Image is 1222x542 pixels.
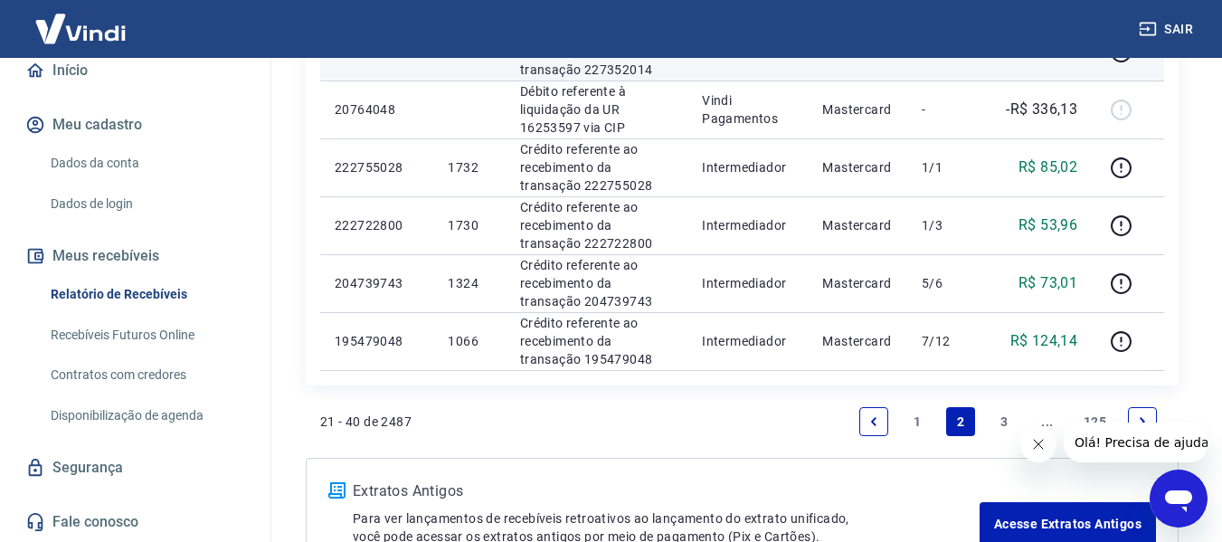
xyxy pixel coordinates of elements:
[946,407,975,436] a: Page 2 is your current page
[43,145,249,182] a: Dados da conta
[702,216,793,234] p: Intermediador
[353,480,980,502] p: Extratos Antigos
[702,274,793,292] p: Intermediador
[1006,99,1077,120] p: -R$ 336,13
[1135,13,1200,46] button: Sair
[859,407,888,436] a: Previous page
[822,100,893,119] p: Mastercard
[1150,470,1208,528] iframe: Botão para abrir a janela de mensagens
[43,357,249,394] a: Contratos com credores
[1018,157,1077,178] p: R$ 85,02
[22,105,249,145] button: Meu cadastro
[1076,407,1113,436] a: Page 125
[335,158,419,176] p: 222755028
[520,140,673,195] p: Crédito referente ao recebimento da transação 222755028
[335,332,419,350] p: 195479048
[822,158,893,176] p: Mastercard
[43,397,249,434] a: Disponibilização de agenda
[822,332,893,350] p: Mastercard
[1033,407,1062,436] a: Jump forward
[1010,330,1078,352] p: R$ 124,14
[903,407,932,436] a: Page 1
[335,216,419,234] p: 222722800
[520,314,673,368] p: Crédito referente ao recebimento da transação 195479048
[335,100,419,119] p: 20764048
[822,274,893,292] p: Mastercard
[520,82,673,137] p: Débito referente à liquidação da UR 16253597 via CIP
[520,256,673,310] p: Crédito referente ao recebimento da transação 204739743
[22,51,249,90] a: Início
[43,185,249,223] a: Dados de login
[702,332,793,350] p: Intermediador
[922,100,975,119] p: -
[22,1,139,56] img: Vindi
[11,13,152,27] span: Olá! Precisa de ajuda?
[702,91,793,128] p: Vindi Pagamentos
[852,400,1164,443] ul: Pagination
[520,198,673,252] p: Crédito referente ao recebimento da transação 222722800
[328,482,346,499] img: ícone
[922,332,975,350] p: 7/12
[448,158,490,176] p: 1732
[335,274,419,292] p: 204739743
[448,332,490,350] p: 1066
[1018,214,1077,236] p: R$ 53,96
[320,413,412,431] p: 21 - 40 de 2487
[22,502,249,542] a: Fale conosco
[702,158,793,176] p: Intermediador
[822,216,893,234] p: Mastercard
[990,407,1018,436] a: Page 3
[922,158,975,176] p: 1/1
[1064,423,1208,462] iframe: Mensagem da empresa
[1018,272,1077,294] p: R$ 73,01
[43,276,249,313] a: Relatório de Recebíveis
[448,274,490,292] p: 1324
[22,236,249,276] button: Meus recebíveis
[43,317,249,354] a: Recebíveis Futuros Online
[22,448,249,488] a: Segurança
[1020,426,1056,462] iframe: Fechar mensagem
[922,216,975,234] p: 1/3
[1128,407,1157,436] a: Next page
[448,216,490,234] p: 1730
[922,274,975,292] p: 5/6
